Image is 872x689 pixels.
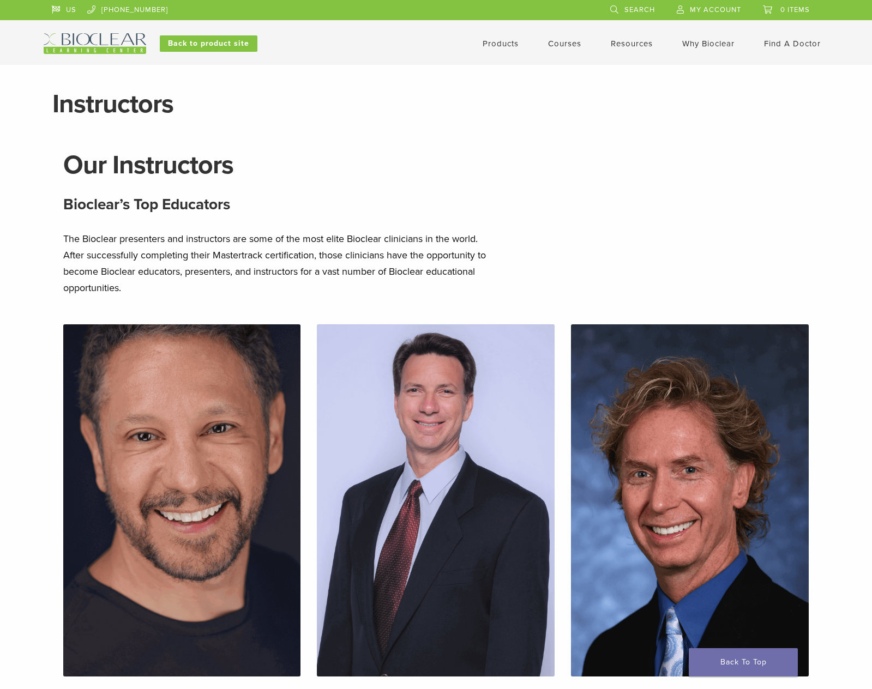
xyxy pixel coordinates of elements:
a: Why Bioclear [682,39,735,49]
h3: Bioclear’s Top Educators [63,191,809,217]
span: Search [624,5,655,14]
span: My Account [690,5,741,14]
a: Courses [548,39,581,49]
img: Bioclear [44,33,146,54]
a: Back to product site [160,35,257,52]
h1: Instructors [52,91,820,117]
a: Find A Doctor [764,39,821,49]
a: Resources [611,39,653,49]
span: 0 items [780,5,810,14]
h1: Our Instructors [63,152,809,178]
a: Products [483,39,519,49]
p: The Bioclear presenters and instructors are some of the most elite Bioclear clinicians in the wor... [63,231,500,296]
a: Back To Top [689,648,798,676]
